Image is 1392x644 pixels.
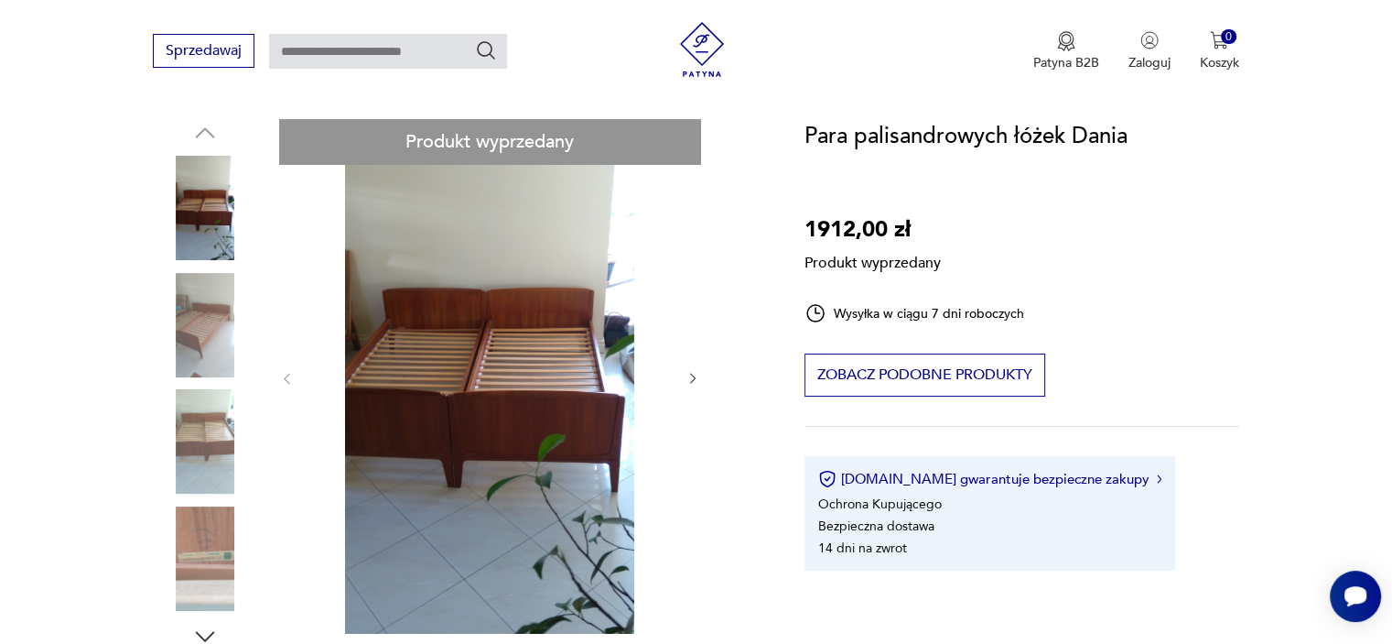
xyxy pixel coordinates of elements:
[1140,31,1159,49] img: Ikonka użytkownika
[818,496,942,513] li: Ochrona Kupującego
[1210,31,1228,49] img: Ikona koszyka
[804,119,1128,154] h1: Para palisandrowych łóżek Dania
[1200,54,1239,71] p: Koszyk
[818,518,934,535] li: Bezpieczna dostawa
[475,39,497,61] button: Szukaj
[1033,54,1099,71] p: Patyna B2B
[1221,29,1236,45] div: 0
[1057,31,1075,51] img: Ikona medalu
[153,34,254,68] button: Sprzedawaj
[1128,31,1171,71] button: Zaloguj
[1330,571,1381,622] iframe: Smartsupp widget button
[818,470,1161,488] button: [DOMAIN_NAME] gwarantuje bezpieczne zakupy
[153,46,254,59] a: Sprzedawaj
[804,213,941,247] p: 1912,00 zł
[1033,31,1099,71] button: Patyna B2B
[804,354,1045,397] button: Zobacz podobne produkty
[1157,475,1162,484] img: Ikona strzałki w prawo
[674,22,729,77] img: Patyna - sklep z meblami i dekoracjami vintage
[818,470,836,488] img: Ikona certyfikatu
[1200,31,1239,71] button: 0Koszyk
[804,247,941,273] p: Produkt wyprzedany
[1033,31,1099,71] a: Ikona medaluPatyna B2B
[804,302,1024,324] div: Wysyłka w ciągu 7 dni roboczych
[1128,54,1171,71] p: Zaloguj
[818,540,907,557] li: 14 dni na zwrot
